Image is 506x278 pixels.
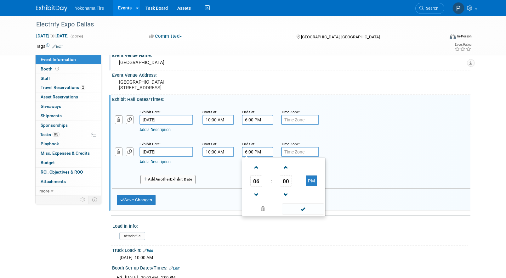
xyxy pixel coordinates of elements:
span: ROI, Objectives & ROO [41,170,83,175]
a: Add a Description [139,159,171,164]
a: Event Information [36,55,101,64]
a: Asset Reservations [36,92,101,102]
a: Decrement Minute [280,186,292,203]
span: Asset Reservations [41,94,78,99]
span: Staff [41,76,50,81]
small: Exhibit Date: [139,142,161,146]
span: Booth not reserved yet [54,66,60,71]
div: Event Venue Address: [112,70,470,78]
span: (2 days) [70,34,83,38]
a: Edit [169,266,179,270]
span: Booth [41,66,60,71]
a: Misc. Expenses & Credits [36,149,101,158]
button: PM [306,175,317,186]
small: Starts at: [202,110,217,114]
input: Time Zone [281,147,319,157]
button: Committed [147,33,185,40]
div: Electrify Expo Dallas [34,19,435,30]
pre: [GEOGRAPHIC_DATA] [STREET_ADDRESS] [119,79,254,91]
img: Paris Hull [452,2,464,14]
div: Event Format [407,33,472,42]
small: Time Zone: [281,142,300,146]
span: [DATE] 10:00 AM [120,255,153,260]
span: Shipments [41,113,62,118]
td: Personalize Event Tab Strip [77,196,88,204]
span: more [39,188,49,193]
span: Tasks [40,132,60,137]
img: Format-Inperson.png [450,34,456,39]
a: Done [281,205,325,214]
a: Edit [52,44,63,49]
div: Booth Set-up Dates/Times: [112,263,470,271]
td: Tags [36,43,63,49]
span: Pick Hour [250,175,262,186]
span: 2 [81,85,85,90]
a: Attachments [36,177,101,186]
input: Date [139,147,193,157]
input: End Time [242,115,273,125]
a: more [36,186,101,196]
a: Clear selection [243,205,282,214]
span: Search [424,6,438,11]
a: Shipments [36,111,101,120]
div: Truck Load-In: [112,246,470,254]
a: Tasks0% [36,130,101,139]
span: Misc. Expenses & Credits [41,151,90,156]
a: Staff [36,74,101,83]
span: Travel Reservations [41,85,85,90]
button: Save Changes [117,195,156,205]
input: Start Time [202,147,234,157]
div: In-Person [457,34,472,39]
a: Edit [143,248,153,253]
span: Pick Minute [280,175,292,186]
small: Ends at: [242,110,255,114]
td: : [270,175,273,186]
a: Add a Description [139,127,171,132]
a: ROI, Objectives & ROO [36,168,101,177]
input: Start Time [202,115,234,125]
span: Giveaways [41,104,61,109]
span: Attachments [41,179,66,184]
a: Search [415,3,444,14]
a: Budget [36,158,101,167]
span: to [49,33,55,38]
small: Starts at: [202,142,217,146]
a: Playbook [36,139,101,148]
img: ExhibitDay [36,5,67,12]
div: [GEOGRAPHIC_DATA] [117,58,466,68]
a: Sponsorships [36,121,101,130]
input: End Time [242,147,273,157]
input: Time Zone [281,115,319,125]
span: Playbook [41,141,59,146]
div: Exhibit Hall Dates/Times: [112,95,470,103]
span: Event Information [41,57,76,62]
small: Ends at: [242,142,255,146]
a: Booth [36,64,101,74]
button: AddAnotherExhibit Date [140,175,196,184]
span: [GEOGRAPHIC_DATA], [GEOGRAPHIC_DATA] [301,35,380,39]
td: Toggle Event Tabs [88,196,101,204]
small: Exhibit Date: [139,110,161,114]
input: Date [139,115,193,125]
div: Load In Info: [112,221,468,229]
a: Travel Reservations2 [36,83,101,92]
a: Giveaways [36,102,101,111]
div: Event Rating [454,43,471,46]
small: Time Zone: [281,110,300,114]
span: Sponsorships [41,123,68,128]
span: Yokohama Tire [75,6,104,11]
a: Increment Hour [250,159,262,175]
span: Budget [41,160,55,165]
a: Decrement Hour [250,186,262,203]
span: 0% [53,132,60,137]
span: Another [156,177,170,181]
span: [DATE] [DATE] [36,33,69,39]
a: Increment Minute [280,159,292,175]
